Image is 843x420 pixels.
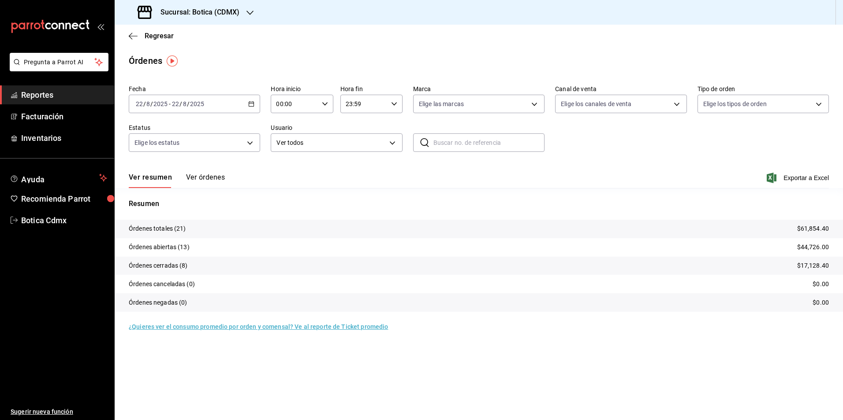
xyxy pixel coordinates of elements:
[150,100,153,107] span: /
[172,100,179,107] input: --
[135,100,143,107] input: --
[129,173,225,188] div: navigation tabs
[186,173,225,188] button: Ver órdenes
[187,100,190,107] span: /
[129,125,260,131] label: Estatus
[129,261,188,270] p: Órdenes cerradas (8)
[271,86,333,92] label: Hora inicio
[97,23,104,30] button: open_drawer_menu
[698,86,829,92] label: Tipo de orden
[419,99,464,108] span: Elige las marcas
[555,86,686,92] label: Canal de venta
[797,224,829,233] p: $61,854.40
[129,199,829,209] p: Resumen
[433,134,545,151] input: Buscar no. de referencia
[797,243,829,252] p: $44,726.00
[768,173,829,183] button: Exportar a Excel
[129,54,162,67] div: Órdenes
[153,100,168,107] input: ----
[703,99,767,108] span: Elige los tipos de orden
[129,32,174,40] button: Regresar
[797,261,829,270] p: $17,128.40
[143,100,146,107] span: /
[21,173,96,183] span: Ayuda
[10,53,108,71] button: Pregunta a Parrot AI
[129,86,260,92] label: Fecha
[276,138,386,147] span: Ver todos
[24,58,95,67] span: Pregunta a Parrot AI
[813,280,829,289] p: $0.00
[11,407,107,416] span: Sugerir nueva función
[129,280,195,289] p: Órdenes canceladas (0)
[271,125,402,131] label: Usuario
[145,32,174,40] span: Regresar
[134,138,179,147] span: Elige los estatus
[413,86,545,92] label: Marca
[153,7,239,18] h3: Sucursal: Botica (CDMX)
[129,323,388,330] a: ¿Quieres ver el consumo promedio por orden y comensal? Ve al reporte de Ticket promedio
[167,55,178,66] img: Tooltip marker
[21,111,107,122] span: Facturación
[169,100,171,107] span: -
[129,298,187,307] p: Órdenes negadas (0)
[21,132,107,144] span: Inventarios
[129,243,190,252] p: Órdenes abiertas (13)
[21,89,107,101] span: Reportes
[21,214,107,226] span: Botica Cdmx
[813,298,829,307] p: $0.00
[340,86,403,92] label: Hora fin
[146,100,150,107] input: --
[190,100,205,107] input: ----
[179,100,182,107] span: /
[183,100,187,107] input: --
[129,173,172,188] button: Ver resumen
[6,64,108,73] a: Pregunta a Parrot AI
[21,193,107,205] span: Recomienda Parrot
[561,99,631,108] span: Elige los canales de venta
[129,224,186,233] p: Órdenes totales (21)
